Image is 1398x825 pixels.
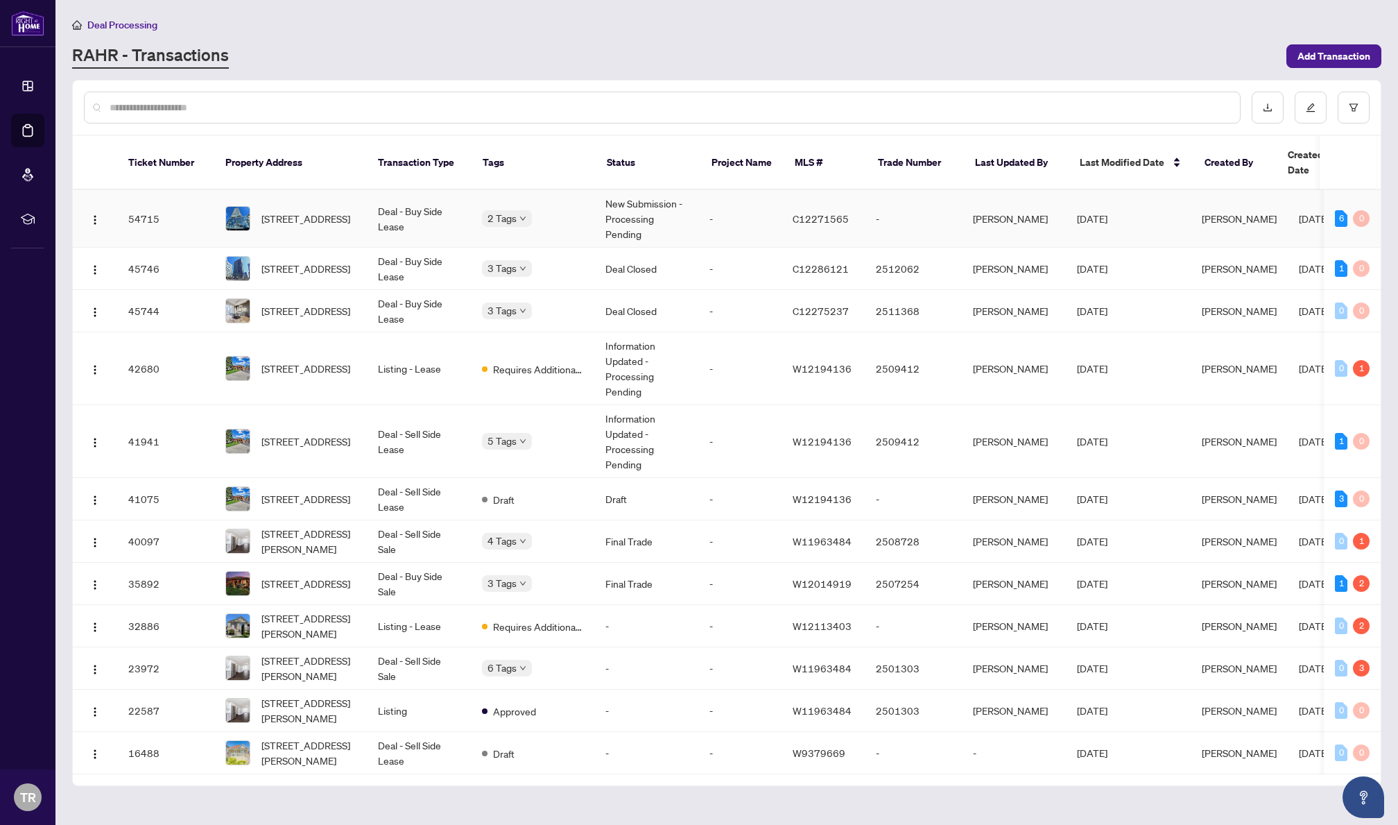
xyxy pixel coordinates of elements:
img: thumbnail-img [226,614,250,638]
td: Deal - Sell Side Sale [367,647,471,690]
img: Logo [89,437,101,448]
span: [STREET_ADDRESS][PERSON_NAME] [261,738,356,768]
span: down [519,265,526,272]
img: thumbnail-img [226,529,250,553]
span: home [72,20,82,30]
img: Logo [89,622,101,633]
span: C12271565 [793,212,849,225]
span: [DATE] [1077,305,1107,317]
span: Requires Additional Docs [493,362,583,377]
td: Deal - Buy Side Lease [367,190,471,248]
span: down [519,307,526,314]
span: Last Modified Date [1080,155,1164,170]
span: [DATE] [1077,747,1107,759]
td: Final Trade [594,520,698,563]
td: 2501303 [865,690,962,732]
span: [PERSON_NAME] [1202,362,1277,375]
td: [PERSON_NAME] [962,520,1066,563]
span: W12194136 [793,362,852,375]
td: - [698,405,782,478]
th: Transaction Type [367,136,472,190]
span: [DATE] [1077,704,1107,717]
td: 41075 [117,478,214,520]
span: [DATE] [1299,704,1329,717]
span: [DATE] [1299,747,1329,759]
div: 2 [1353,618,1370,634]
div: 1 [1353,533,1370,550]
span: down [519,538,526,545]
div: 1 [1335,575,1347,592]
td: [PERSON_NAME] [962,647,1066,690]
td: - [698,478,782,520]
div: 0 [1335,745,1347,761]
span: Created Date [1288,147,1346,178]
span: [STREET_ADDRESS][PERSON_NAME] [261,611,356,641]
span: Add Transaction [1297,45,1370,67]
td: Deal - Buy Side Lease [367,290,471,332]
span: [PERSON_NAME] [1202,435,1277,448]
div: 3 [1335,491,1347,507]
td: - [698,290,782,332]
span: TR [20,788,36,807]
td: - [698,332,782,405]
img: Logo [89,495,101,506]
span: 3 Tags [487,575,517,591]
span: W11963484 [793,704,852,717]
img: Logo [89,364,101,375]
span: [PERSON_NAME] [1202,704,1277,717]
span: [DATE] [1077,362,1107,375]
td: - [698,605,782,647]
td: - [594,732,698,774]
span: [DATE] [1299,305,1329,317]
div: 1 [1335,433,1347,450]
span: [STREET_ADDRESS] [261,303,350,318]
span: [DATE] [1299,662,1329,674]
span: 2 Tags [487,210,517,226]
span: [DATE] [1077,493,1107,505]
span: [PERSON_NAME] [1202,620,1277,632]
td: [PERSON_NAME] [962,690,1066,732]
img: Logo [89,214,101,226]
div: 0 [1335,533,1347,550]
span: [DATE] [1299,535,1329,547]
td: Draft [594,478,698,520]
span: down [519,438,526,445]
td: 35892 [117,563,214,605]
button: Logo [84,207,106,230]
button: Add Transaction [1286,44,1381,68]
td: - [698,190,782,248]
td: Listing - Lease [367,332,471,405]
td: Listing [367,690,471,732]
span: [PERSON_NAME] [1202,212,1277,225]
div: 0 [1353,745,1370,761]
td: 45744 [117,290,214,332]
div: 1 [1335,260,1347,277]
span: down [519,215,526,222]
span: W11963484 [793,662,852,674]
th: Last Updated By [964,136,1069,190]
button: Open asap [1343,776,1384,818]
span: [DATE] [1077,620,1107,632]
td: Deal - Sell Side Lease [367,478,471,520]
span: 3 Tags [487,303,517,318]
td: [PERSON_NAME] [962,405,1066,478]
div: 0 [1335,702,1347,719]
span: [STREET_ADDRESS] [261,361,350,376]
a: RAHR - Transactions [72,44,229,69]
span: [DATE] [1299,435,1329,448]
img: Logo [89,264,101,275]
span: Deal Processing [87,19,157,31]
button: Logo [84,300,106,322]
th: Status [596,136,700,190]
th: MLS # [784,136,867,190]
td: 40097 [117,520,214,563]
td: [PERSON_NAME] [962,190,1066,248]
img: thumbnail-img [226,487,250,511]
td: - [865,605,962,647]
span: [DATE] [1299,362,1329,375]
span: [STREET_ADDRESS] [261,491,350,507]
td: 54715 [117,190,214,248]
th: Last Modified Date [1069,136,1193,190]
span: 5 Tags [487,433,517,449]
div: 3 [1353,660,1370,677]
